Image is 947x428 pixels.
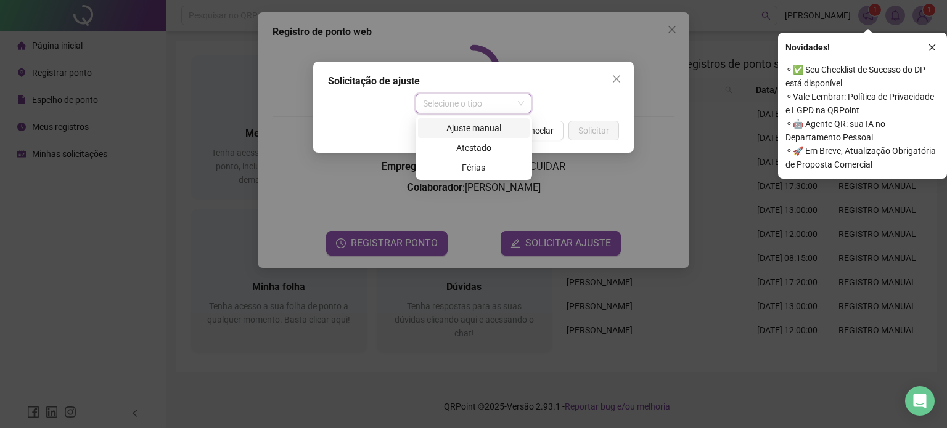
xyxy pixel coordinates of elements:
div: Solicitação de ajuste [328,74,619,89]
span: ⚬ Vale Lembrar: Política de Privacidade e LGPD na QRPoint [785,90,940,117]
div: Atestado [425,141,522,155]
div: Open Intercom Messenger [905,386,935,416]
div: Férias [425,161,522,174]
button: Solicitar [568,121,619,140]
span: ⚬ 🚀 Em Breve, Atualização Obrigatória de Proposta Comercial [785,144,940,171]
span: Selecione o tipo [423,94,525,113]
div: Férias [418,158,530,177]
div: Atestado [418,138,530,158]
button: Cancelar [510,121,564,140]
div: Ajuste manual [418,118,530,138]
span: ⚬ ✅ Seu Checklist de Sucesso do DP está disponível [785,63,940,90]
div: Ajuste manual [425,121,522,135]
span: close [612,74,621,84]
span: Cancelar [520,124,554,137]
span: ⚬ 🤖 Agente QR: sua IA no Departamento Pessoal [785,117,940,144]
button: Close [607,69,626,89]
span: Novidades ! [785,41,830,54]
span: close [928,43,937,52]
